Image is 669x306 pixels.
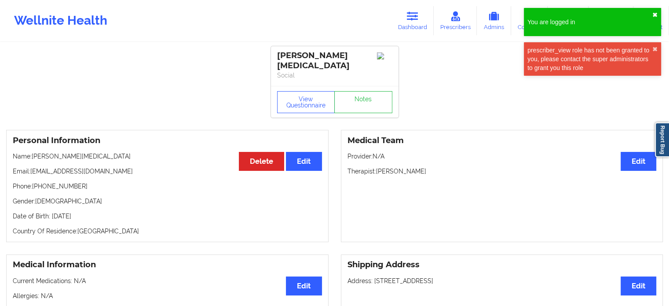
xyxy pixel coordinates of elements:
p: Phone: [PHONE_NUMBER] [13,182,322,191]
a: Notes [334,91,392,113]
a: Prescribers [434,6,477,35]
button: Edit [621,277,656,295]
div: You are logged in [527,18,652,26]
h3: Shipping Address [347,260,657,270]
button: View Questionnaire [277,91,335,113]
p: Provider: N/A [347,152,657,161]
p: Social [277,71,392,80]
p: Date of Birth: [DATE] [13,212,322,221]
a: Coaches [511,6,548,35]
a: Admins [477,6,511,35]
div: prescriber_view role has not been granted to you, please contact the super administrators to gran... [527,46,652,72]
img: Image%2Fplaceholer-image.png [377,52,392,59]
p: Country Of Residence: [GEOGRAPHIC_DATA] [13,227,322,236]
p: Gender: [DEMOGRAPHIC_DATA] [13,197,322,206]
a: Dashboard [391,6,434,35]
button: Edit [286,152,322,171]
button: close [652,11,658,18]
button: Delete [239,152,284,171]
p: Email: [EMAIL_ADDRESS][DOMAIN_NAME] [13,167,322,176]
div: [PERSON_NAME][MEDICAL_DATA] [277,51,392,71]
button: Edit [621,152,656,171]
h3: Medical Information [13,260,322,270]
button: close [652,46,658,53]
p: Address: [STREET_ADDRESS] [347,277,657,285]
p: Current Medications: N/A [13,277,322,285]
a: Report Bug [655,122,669,157]
button: Edit [286,277,322,295]
h3: Medical Team [347,136,657,146]
p: Name: [PERSON_NAME][MEDICAL_DATA] [13,152,322,161]
h3: Personal Information [13,136,322,146]
p: Therapist: [PERSON_NAME] [347,167,657,176]
p: Allergies: N/A [13,291,322,300]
